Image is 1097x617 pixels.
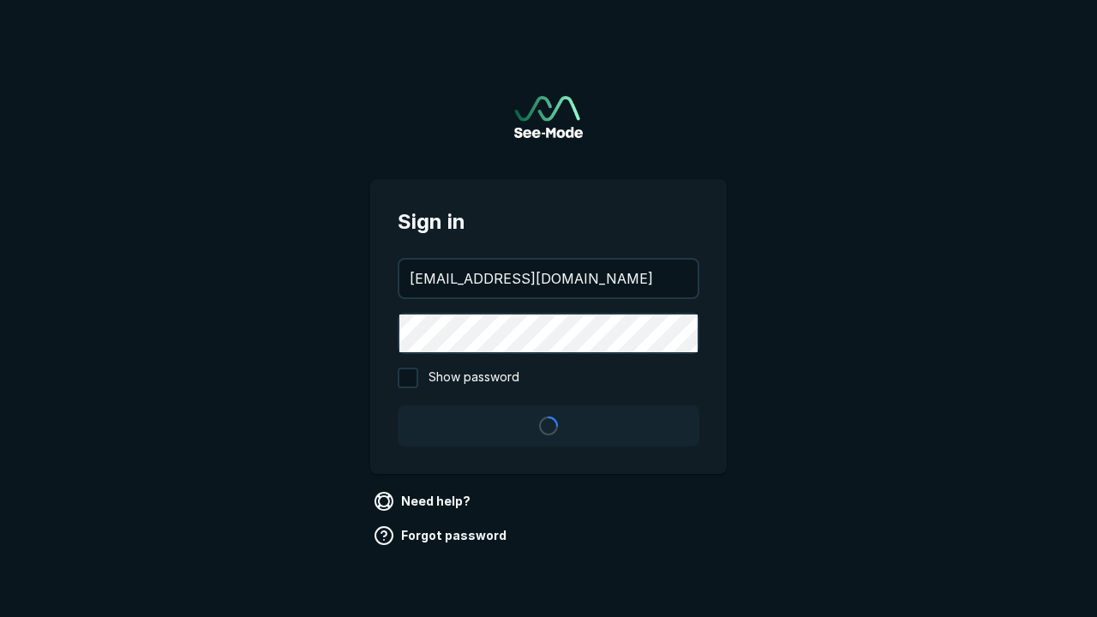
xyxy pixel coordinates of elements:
span: Show password [429,368,519,388]
a: Go to sign in [514,96,583,138]
img: See-Mode Logo [514,96,583,138]
span: Sign in [398,207,699,237]
a: Forgot password [370,522,513,549]
input: your@email.com [399,260,698,297]
a: Need help? [370,488,477,515]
